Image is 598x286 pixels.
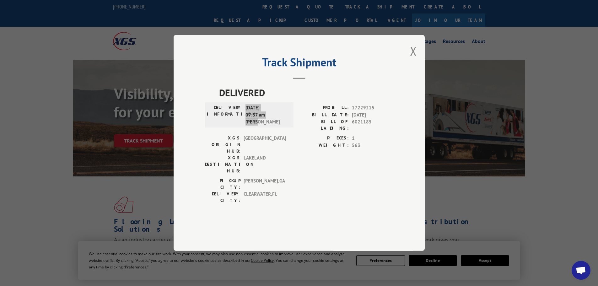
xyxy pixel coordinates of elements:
[245,105,288,126] span: [DATE] 07:37 am [PERSON_NAME]
[352,119,393,132] span: 6021185
[244,191,286,204] span: CLEARWATER , FL
[352,142,393,149] span: 563
[299,135,349,142] label: PIECES:
[410,43,417,59] button: Close modal
[244,178,286,191] span: [PERSON_NAME] , GA
[244,155,286,175] span: LAKELAND
[205,155,240,175] label: XGS DESTINATION HUB:
[244,135,286,155] span: [GEOGRAPHIC_DATA]
[205,135,240,155] label: XGS ORIGIN HUB:
[207,105,242,126] label: DELIVERY INFORMATION:
[572,261,590,280] div: Open chat
[205,191,240,204] label: DELIVERY CITY:
[352,135,393,142] span: 1
[299,105,349,112] label: PROBILL:
[205,58,393,70] h2: Track Shipment
[352,105,393,112] span: 17229215
[299,142,349,149] label: WEIGHT:
[299,119,349,132] label: BILL OF LADING:
[299,111,349,119] label: BILL DATE:
[205,178,240,191] label: PICKUP CITY:
[352,111,393,119] span: [DATE]
[219,86,393,100] span: DELIVERED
